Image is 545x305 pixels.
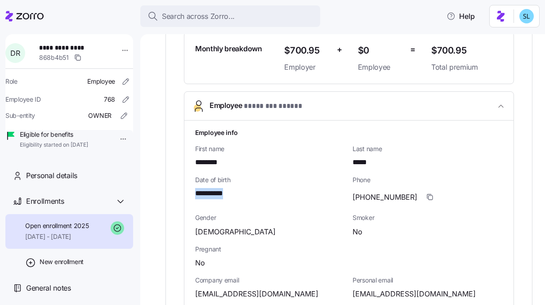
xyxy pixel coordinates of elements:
span: Smoker [353,213,503,222]
span: Last name [353,144,503,153]
button: Help [439,7,482,25]
span: Date of birth [195,175,345,184]
span: Personal details [26,170,77,181]
span: General notes [26,283,71,294]
span: Pregnant [195,245,503,254]
span: $700.95 [431,43,503,58]
span: No [195,257,205,269]
span: [EMAIL_ADDRESS][DOMAIN_NAME] [353,288,476,300]
span: $700.95 [284,43,330,58]
span: Total premium [431,62,503,73]
span: Company email [195,276,345,285]
span: Employer [284,62,330,73]
span: D R [10,49,20,57]
span: Employee [210,100,305,112]
span: Phone [353,175,503,184]
span: Help [447,11,475,22]
span: Employee [87,77,115,86]
span: Search across Zorro... [162,11,235,22]
span: OWNER [88,111,112,120]
span: [DATE] - [DATE] [25,232,89,241]
span: Employee [358,62,403,73]
span: Employee ID [5,95,41,104]
span: First name [195,144,345,153]
span: $0 [358,43,403,58]
span: [EMAIL_ADDRESS][DOMAIN_NAME] [195,288,318,300]
span: = [410,43,415,56]
span: Gender [195,213,345,222]
span: 768 [104,95,115,104]
img: 7c620d928e46699fcfb78cede4daf1d1 [519,9,534,23]
span: Monthly breakdown [195,43,262,54]
span: Sub-entity [5,111,35,120]
span: Eligible for benefits [20,130,88,139]
span: [DEMOGRAPHIC_DATA] [195,226,276,238]
h1: Employee info [195,128,503,137]
span: Enrollments [26,196,64,207]
span: Personal email [353,276,503,285]
span: Eligibility started on [DATE] [20,141,88,149]
span: Open enrollment 2025 [25,221,89,230]
button: Search across Zorro... [140,5,320,27]
span: New enrollment [40,257,84,266]
span: [PHONE_NUMBER] [353,192,417,203]
span: 868b4b51 [39,53,69,62]
span: No [353,226,362,238]
span: + [337,43,342,56]
span: Role [5,77,18,86]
